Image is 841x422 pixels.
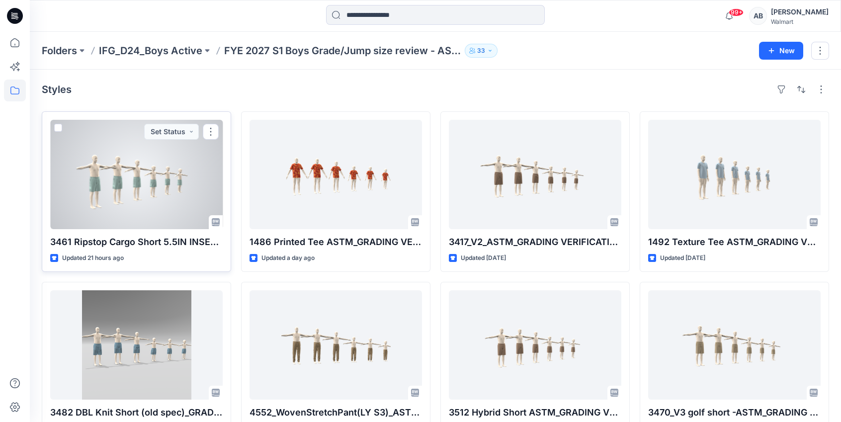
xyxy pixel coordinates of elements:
[648,120,821,229] a: 1492 Texture Tee ASTM_GRADING VERIFICATION
[99,44,202,58] a: IFG_D24_Boys Active
[224,44,461,58] p: FYE 2027 S1 Boys Grade/Jump size review - ASTM grades
[42,84,72,95] h4: Styles
[648,235,821,249] p: 1492 Texture Tee ASTM_GRADING VERIFICATION
[250,120,422,229] a: 1486 Printed Tee ASTM_GRADING VERIFICATION
[449,406,621,420] p: 3512 Hybrid Short ASTM_GRADING VERIFICATION
[50,406,223,420] p: 3482 DBL Knit Short (old spec)_GRADING VERIFICATION2
[261,253,315,263] p: Updated a day ago
[461,253,506,263] p: Updated [DATE]
[50,290,223,400] a: 3482 DBL Knit Short (old spec)_GRADING VERIFICATION2
[648,290,821,400] a: 3470_V3 golf short -ASTM_GRADING VERIFICATION1
[749,7,767,25] div: AB
[62,253,124,263] p: Updated 21 hours ago
[42,44,77,58] a: Folders
[50,120,223,229] a: 3461 Ripstop Cargo Short 5.5IN INSEAM_(LY) ASTM_GRADING VERIFICATION
[648,406,821,420] p: 3470_V3 golf short -ASTM_GRADING VERIFICATION1
[660,253,705,263] p: Updated [DATE]
[250,235,422,249] p: 1486 Printed Tee ASTM_GRADING VERIFICATION
[50,235,223,249] p: 3461 Ripstop Cargo Short 5.5IN INSEAM_(LY) ASTM_GRADING VERIFICATION
[465,44,498,58] button: 33
[729,8,744,16] span: 99+
[771,18,829,25] div: Walmart
[250,406,422,420] p: 4552_WovenStretchPant(LY S3)_ASTM_GRADING VERIFICATION
[449,235,621,249] p: 3417_V2_ASTM_GRADING VERIFICATION
[477,45,485,56] p: 33
[449,120,621,229] a: 3417_V2_ASTM_GRADING VERIFICATION
[759,42,803,60] button: New
[250,290,422,400] a: 4552_WovenStretchPant(LY S3)_ASTM_GRADING VERIFICATION
[771,6,829,18] div: [PERSON_NAME]
[449,290,621,400] a: 3512 Hybrid Short ASTM_GRADING VERIFICATION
